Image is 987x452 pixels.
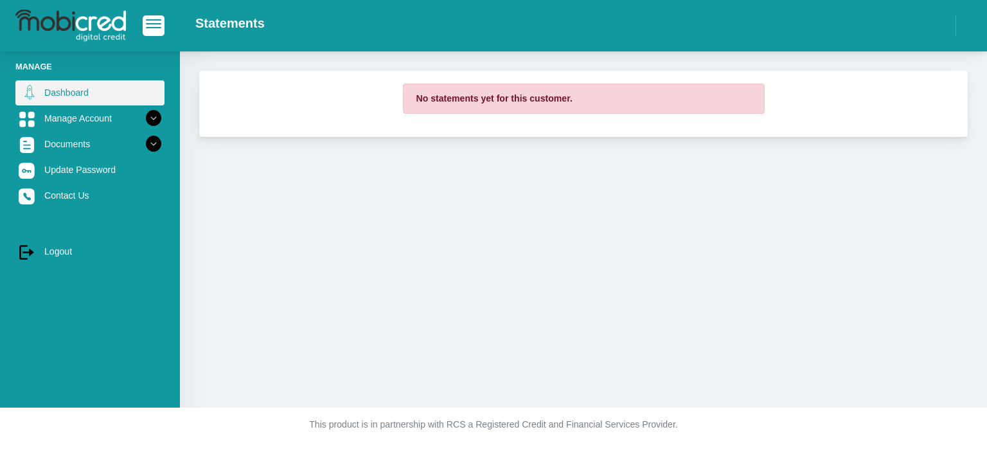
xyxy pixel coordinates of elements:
[15,132,164,156] a: Documents
[15,10,126,42] img: logo-mobicred.svg
[195,15,265,31] h2: Statements
[137,418,850,431] p: This product is in partnership with RCS a Registered Credit and Financial Services Provider.
[416,93,573,104] strong: No statements yet for this customer.
[15,158,164,182] a: Update Password
[15,183,164,208] a: Contact Us
[15,80,164,105] a: Dashboard
[15,106,164,131] a: Manage Account
[15,60,164,73] li: Manage
[15,239,164,264] a: Logout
